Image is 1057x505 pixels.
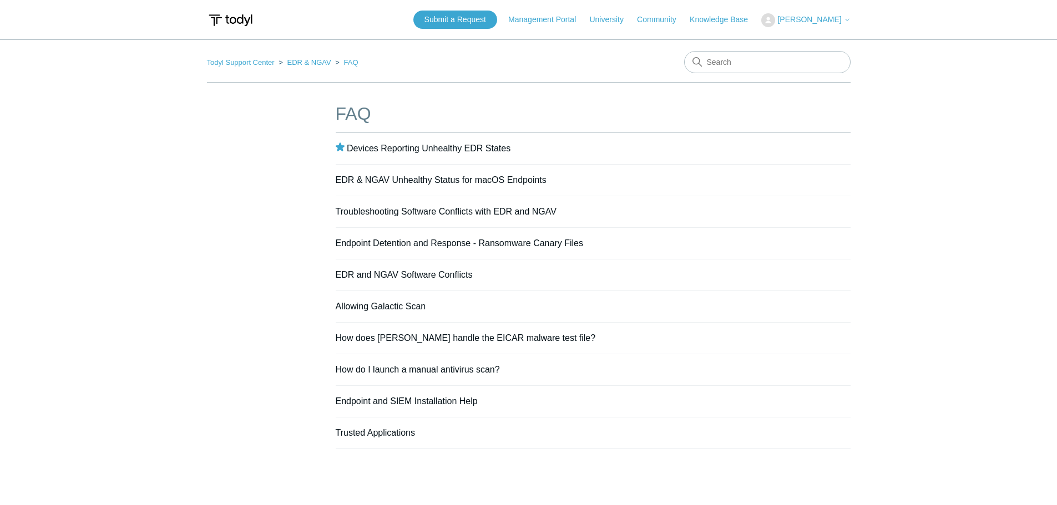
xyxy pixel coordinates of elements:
[276,58,333,67] li: EDR & NGAV
[336,207,557,216] a: Troubleshooting Software Conflicts with EDR and NGAV
[413,11,497,29] a: Submit a Request
[336,142,345,151] svg: Promoted article
[344,58,358,67] a: FAQ
[589,14,634,25] a: University
[207,58,275,67] a: Todyl Support Center
[336,333,596,343] a: How does [PERSON_NAME] handle the EICAR malware test file?
[336,428,415,437] a: Trusted Applications
[777,15,841,24] span: [PERSON_NAME]
[336,365,500,374] a: How do I launch a manual antivirus scan?
[207,10,254,30] img: Todyl Support Center Help Center home page
[690,14,759,25] a: Knowledge Base
[761,13,850,27] button: [PERSON_NAME]
[347,144,510,153] a: Devices Reporting Unhealthy EDR States
[336,396,478,406] a: Endpoint and SIEM Installation Help
[684,51,851,73] input: Search
[336,302,426,311] a: Allowing Galactic Scan
[333,58,358,67] li: FAQ
[336,100,851,127] h1: FAQ
[637,14,687,25] a: Community
[287,58,331,67] a: EDR & NGAV
[336,175,547,185] a: EDR & NGAV Unhealthy Status for macOS Endpoints
[508,14,587,25] a: Management Portal
[336,238,583,248] a: Endpoint Detention and Response - Ransomware Canary Files
[207,58,277,67] li: Todyl Support Center
[336,270,473,279] a: EDR and NGAV Software Conflicts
